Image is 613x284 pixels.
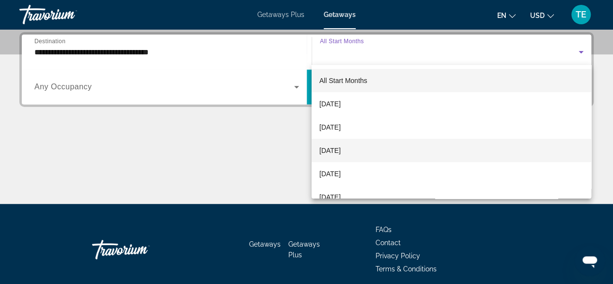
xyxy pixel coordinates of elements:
span: All Start Months [319,77,367,84]
span: [DATE] [319,145,341,156]
span: [DATE] [319,168,341,180]
span: [DATE] [319,121,341,133]
span: [DATE] [319,191,341,203]
span: [DATE] [319,98,341,110]
iframe: Button to launch messaging window [574,245,605,276]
